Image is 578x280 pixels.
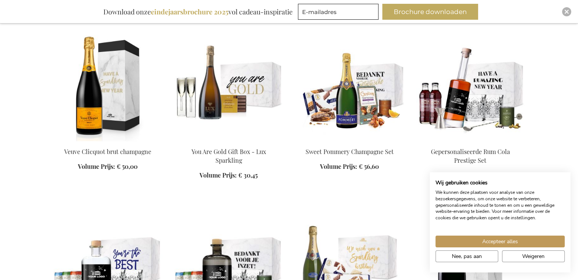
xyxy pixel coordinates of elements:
a: Volume Prijs: € 30,45 [200,171,258,180]
a: Veuve cliquot gift tube [54,138,162,145]
div: Close [562,7,571,16]
img: Veuve cliquot gift tube [54,35,162,141]
input: E-mailadres [298,4,378,20]
a: Volume Prijs: € 50,00 [78,162,138,171]
p: We kunnen deze plaatsen voor analyse van onze bezoekersgegevens, om onze website te verbeteren, g... [435,189,565,221]
span: Volume Prijs: [200,171,237,179]
a: Volume Prijs: € 46,10 [441,171,499,180]
img: You Are Gold Gift Box - Lux Sparkling [174,35,283,141]
span: € 56,60 [359,162,379,170]
button: Alle cookies weigeren [502,250,565,262]
button: Accepteer alle cookies [435,236,565,247]
span: Weigeren [522,252,545,260]
b: eindejaarsbrochure 2025 [151,7,228,16]
span: Volume Prijs: [320,162,357,170]
span: € 30,45 [238,171,258,179]
img: Personalised Rum Cola Prestige Set [416,35,525,141]
form: marketing offers and promotions [298,4,381,22]
div: Download onze vol cadeau-inspiratie [100,4,296,20]
a: Sweet Pommery Champagne Set [306,148,394,156]
img: Sweet Pommery Champagne Set [295,35,404,141]
a: You Are Gold Gift Box - Lux Sparkling [174,138,283,145]
span: Volume Prijs: [441,171,478,179]
h2: Wij gebruiken cookies [435,179,565,186]
span: Nee, pas aan [452,252,482,260]
span: € 50,00 [117,162,138,170]
a: Veuve Clicquot brut champagne [64,148,151,156]
span: Volume Prijs: [78,162,115,170]
a: Gepersonaliseerde Rum Cola Prestige Set [431,148,510,164]
a: Sweet Pommery Champagne Set [295,138,404,145]
a: Volume Prijs: € 56,60 [320,162,379,171]
a: Personalised Rum Cola Prestige Set [416,138,525,145]
img: Close [564,9,569,14]
a: You Are Gold Gift Box - Lux Sparkling [192,148,266,164]
span: € 46,10 [480,171,499,179]
span: Accepteer alles [482,238,518,245]
button: Brochure downloaden [382,4,478,20]
button: Pas cookie voorkeuren aan [435,250,498,262]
